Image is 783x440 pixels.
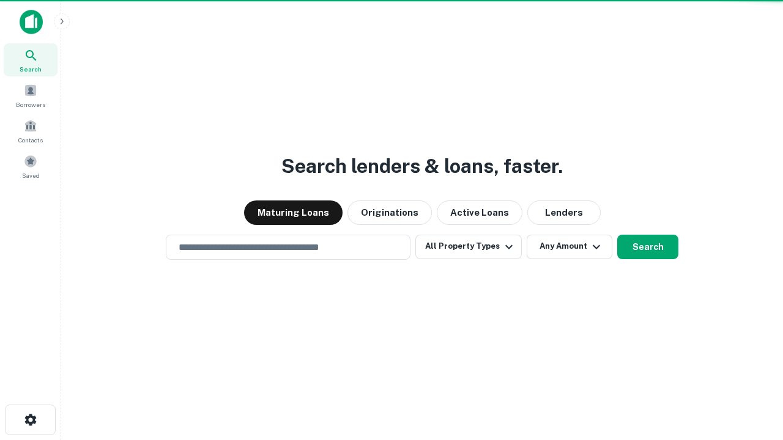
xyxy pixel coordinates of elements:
button: Maturing Loans [244,200,343,225]
button: Search [617,235,678,259]
iframe: Chat Widget [722,342,783,401]
button: Originations [347,200,432,225]
button: Active Loans [437,200,522,225]
img: capitalize-icon.png [20,10,43,34]
button: Lenders [527,200,601,225]
span: Borrowers [16,100,45,109]
span: Search [20,64,42,74]
button: All Property Types [415,235,522,259]
a: Borrowers [4,79,58,112]
a: Contacts [4,114,58,147]
a: Saved [4,150,58,183]
h3: Search lenders & loans, faster. [281,152,563,181]
a: Search [4,43,58,76]
span: Saved [22,170,40,180]
span: Contacts [18,135,43,145]
button: Any Amount [527,235,612,259]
